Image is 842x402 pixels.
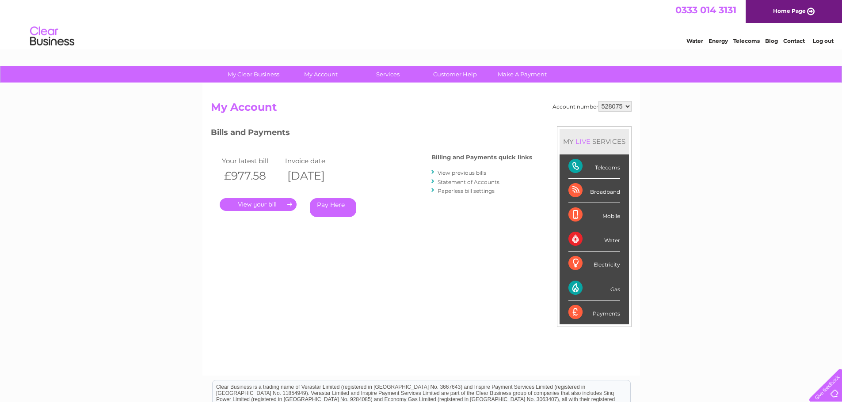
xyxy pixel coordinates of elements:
[560,129,629,154] div: MY SERVICES
[783,38,805,44] a: Contact
[552,101,632,112] div: Account number
[438,188,495,194] a: Paperless bill settings
[211,126,532,142] h3: Bills and Payments
[568,203,620,227] div: Mobile
[310,198,356,217] a: Pay Here
[568,301,620,324] div: Payments
[211,101,632,118] h2: My Account
[765,38,778,44] a: Blog
[486,66,559,83] a: Make A Payment
[568,154,620,179] div: Telecoms
[568,276,620,301] div: Gas
[351,66,424,83] a: Services
[568,179,620,203] div: Broadband
[217,66,290,83] a: My Clear Business
[675,4,736,15] a: 0333 014 3131
[574,137,592,146] div: LIVE
[220,167,283,185] th: £977.58
[568,227,620,252] div: Water
[283,167,347,185] th: [DATE]
[686,38,703,44] a: Water
[431,154,532,161] h4: Billing and Payments quick links
[733,38,760,44] a: Telecoms
[438,179,499,185] a: Statement of Accounts
[284,66,357,83] a: My Account
[709,38,728,44] a: Energy
[813,38,834,44] a: Log out
[30,23,75,50] img: logo.png
[213,5,630,43] div: Clear Business is a trading name of Verastar Limited (registered in [GEOGRAPHIC_DATA] No. 3667643...
[283,155,347,167] td: Invoice date
[220,198,297,211] a: .
[419,66,491,83] a: Customer Help
[568,252,620,276] div: Electricity
[220,155,283,167] td: Your latest bill
[438,169,486,176] a: View previous bills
